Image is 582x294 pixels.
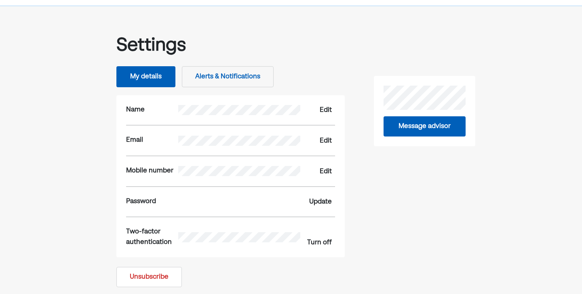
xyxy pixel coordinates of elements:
[320,136,332,146] div: Edit
[116,66,175,87] button: My details
[126,135,178,146] div: Email
[126,227,178,248] div: Two-factor authentication
[116,267,182,287] button: Unsubscribe
[384,116,466,136] button: Message advisor
[307,238,332,248] div: Turn off
[126,166,178,176] div: Mobile number
[126,197,178,207] div: Password
[182,66,274,87] button: Alerts & Notifications
[320,105,332,115] div: Edit
[309,197,332,207] div: Update
[116,35,345,57] div: Settings
[126,105,178,115] div: Name
[320,167,332,176] div: Edit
